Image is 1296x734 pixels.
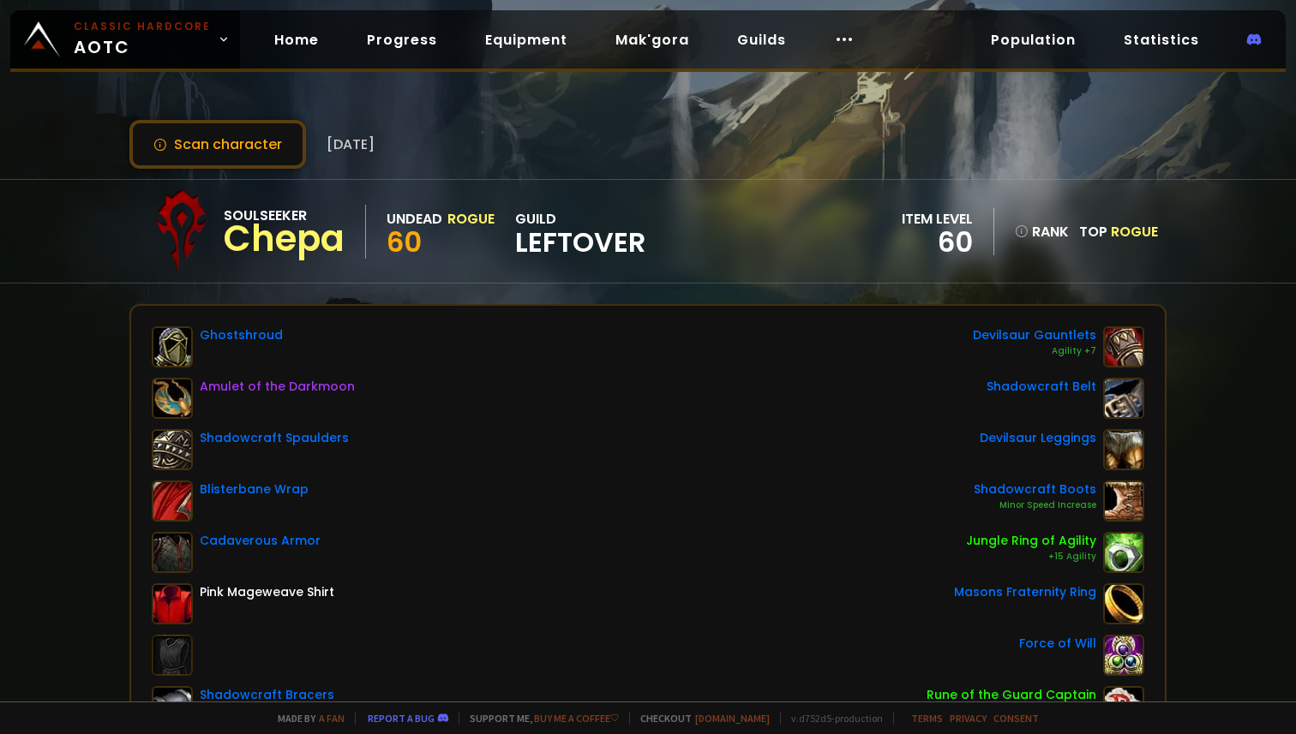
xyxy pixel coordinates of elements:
[973,344,1096,358] div: Agility +7
[152,532,193,573] img: item-14637
[152,429,193,470] img: item-16708
[129,120,306,169] button: Scan character
[261,22,333,57] a: Home
[973,326,1096,344] div: Devilsaur Gauntlets
[152,583,193,624] img: item-10055
[966,532,1096,550] div: Jungle Ring of Agility
[74,19,211,60] span: AOTC
[1079,221,1158,242] div: Top
[1103,429,1144,470] img: item-15062
[980,429,1096,447] div: Devilsaur Leggings
[471,22,581,57] a: Equipment
[966,550,1096,564] div: +15 Agility
[368,712,435,725] a: Report a bug
[200,480,309,498] div: Blisterbane Wrap
[1103,378,1144,419] img: item-16713
[200,686,334,704] div: Shadowcraft Bracers
[780,712,883,725] span: v. d752d5 - production
[10,10,240,69] a: Classic HardcoreAOTC
[74,19,211,34] small: Classic Hardcore
[224,205,345,226] div: Soulseeker
[987,378,1096,396] div: Shadowcraft Belt
[902,230,973,255] div: 60
[950,712,987,725] a: Privacy
[353,22,451,57] a: Progress
[1103,635,1144,676] img: item-11810
[200,429,349,447] div: Shadowcraft Spaulders
[954,583,1096,601] div: Masons Fraternity Ring
[447,208,495,230] div: Rogue
[152,378,193,419] img: item-19491
[974,480,1096,498] div: Shadowcraft Boots
[1103,326,1144,367] img: item-15063
[1015,221,1069,242] div: rank
[977,22,1089,57] a: Population
[1110,22,1213,57] a: Statistics
[927,686,1096,704] div: Rune of the Guard Captain
[602,22,703,57] a: Mak'gora
[993,712,1039,725] a: Consent
[515,208,645,255] div: guild
[387,223,422,261] span: 60
[319,712,345,725] a: a fan
[224,226,345,252] div: Chepa
[1019,635,1096,653] div: Force of Will
[629,712,770,725] span: Checkout
[911,712,943,725] a: Terms
[902,208,973,230] div: item level
[267,712,345,725] span: Made by
[327,134,375,155] span: [DATE]
[1111,222,1158,242] span: Rogue
[200,326,283,344] div: Ghostshroud
[1103,480,1144,522] img: item-16711
[534,712,619,725] a: Buy me a coffee
[1103,532,1144,573] img: item-12016
[974,498,1096,512] div: Minor Speed Increase
[200,378,355,396] div: Amulet of the Darkmoon
[695,712,770,725] a: [DOMAIN_NAME]
[200,532,321,550] div: Cadaverous Armor
[152,326,193,367] img: item-11925
[459,712,619,725] span: Support me,
[515,230,645,255] span: LEFTOVER
[387,208,442,230] div: Undead
[723,22,800,57] a: Guilds
[1103,583,1144,624] img: item-9533
[152,480,193,522] img: item-12552
[200,583,334,601] div: Pink Mageweave Shirt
